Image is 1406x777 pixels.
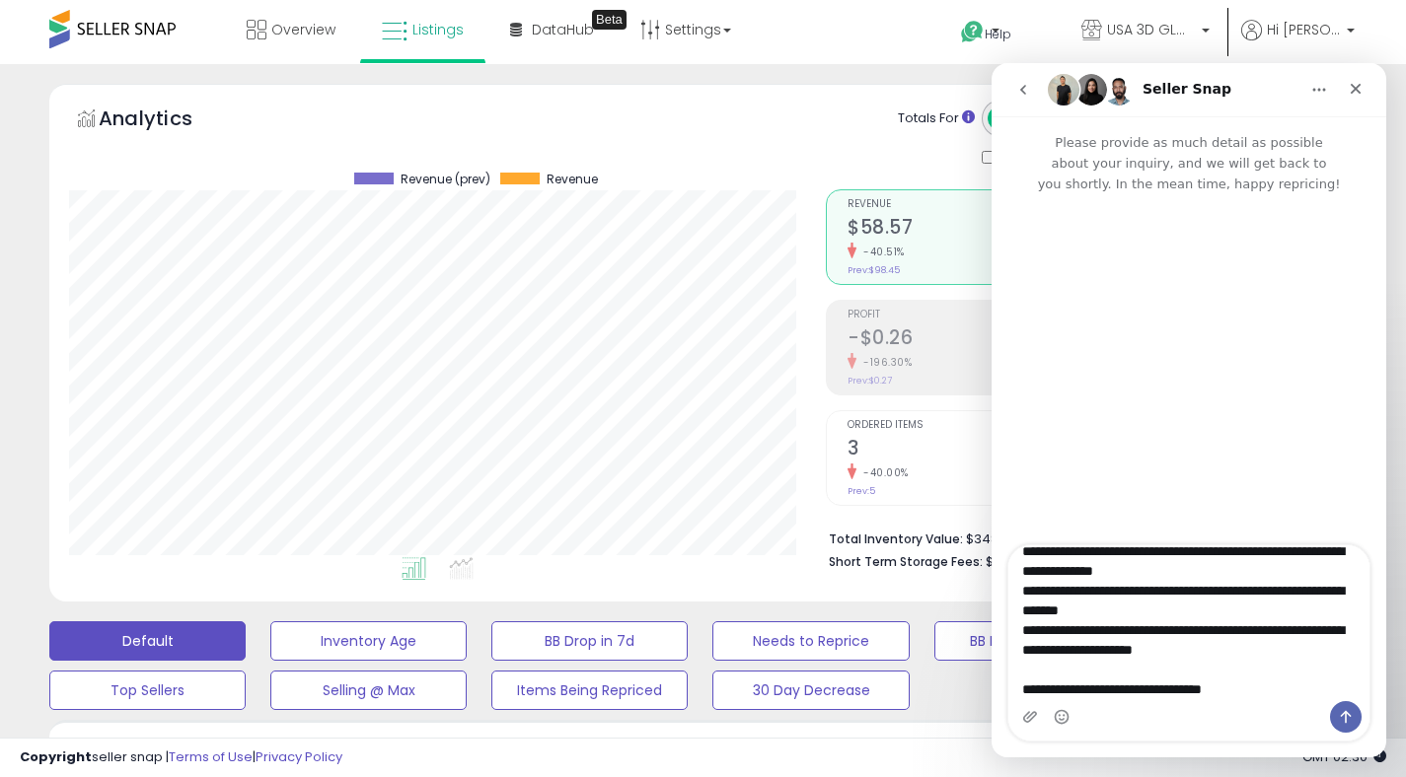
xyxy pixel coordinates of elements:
[412,20,464,39] span: Listings
[20,748,342,767] div: seller snap | |
[169,747,253,766] a: Terms of Use
[829,530,963,547] b: Total Inventory Value:
[945,5,1050,64] a: Help
[712,621,909,661] button: Needs to Reprice
[20,747,92,766] strong: Copyright
[491,621,688,661] button: BB Drop in 7d
[532,20,594,39] span: DataHub
[271,20,335,39] span: Overview
[848,216,1071,243] h2: $58.57
[829,526,1322,549] li: $348
[856,465,909,480] small: -40.00%
[712,671,909,710] button: 30 Day Decrease
[848,310,1071,320] span: Profit
[401,173,490,186] span: Revenue (prev)
[856,245,905,259] small: -40.51%
[848,420,1071,431] span: Ordered Items
[848,437,1071,463] h2: 3
[547,173,598,186] span: Revenue
[898,109,975,128] div: Totals For
[848,326,1071,353] h2: -$0.26
[848,199,1071,210] span: Revenue
[1267,20,1341,39] span: Hi [PERSON_NAME]
[270,671,467,710] button: Selling @ Max
[49,671,246,710] button: Top Sellers
[491,671,688,710] button: Items Being Repriced
[960,20,985,44] i: Get Help
[848,264,900,276] small: Prev: $98.45
[848,375,892,387] small: Prev: $0.27
[934,621,1131,661] button: BB Price Below Min
[967,147,1130,170] div: Include Returns
[986,552,1016,571] span: $0.21
[992,63,1386,757] iframe: Intercom live chat
[848,485,875,497] small: Prev: 5
[985,26,1011,42] span: Help
[1241,20,1355,64] a: Hi [PERSON_NAME]
[856,355,912,370] small: -196.30%
[592,10,627,30] div: Tooltip anchor
[988,106,1135,131] button: All Selected Listings
[270,621,467,661] button: Inventory Age
[256,747,342,766] a: Privacy Policy
[49,621,246,661] button: Default
[1107,20,1196,39] span: USA 3D GLOBAL
[829,553,983,570] b: Short Term Storage Fees:
[99,105,231,137] h5: Analytics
